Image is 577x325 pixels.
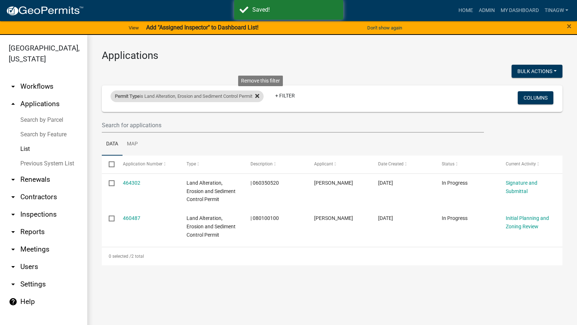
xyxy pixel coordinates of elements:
a: Home [456,4,476,17]
i: arrow_drop_down [9,210,17,219]
button: Bulk Actions [512,65,562,78]
datatable-header-cell: Applicant [307,156,371,173]
span: Date Created [378,161,404,166]
a: + Filter [269,89,301,102]
h3: Applications [102,49,562,62]
i: arrow_drop_down [9,262,17,271]
a: 464302 [123,180,140,186]
i: arrow_drop_down [9,82,17,91]
button: Columns [518,91,553,104]
i: arrow_drop_down [9,280,17,289]
span: Current Activity [506,161,536,166]
span: Description [251,161,273,166]
span: Status [442,161,454,166]
i: arrow_drop_down [9,193,17,201]
a: TinaGW [542,4,571,17]
span: Application Number [123,161,163,166]
span: × [567,21,572,31]
a: Signature and Submittal [506,180,537,194]
datatable-header-cell: Date Created [371,156,435,173]
span: | 080100100 [251,215,279,221]
strong: Add "Assigned Inspector" to Dashboard List! [146,24,259,31]
span: In Progress [442,215,468,221]
span: 0 selected / [109,254,131,259]
datatable-header-cell: Description [243,156,307,173]
datatable-header-cell: Status [435,156,499,173]
div: Saved! [252,5,338,14]
div: 2 total [102,247,562,265]
datatable-header-cell: Type [180,156,244,173]
span: | 060350520 [251,180,279,186]
input: Search for applications [102,118,484,133]
a: View [126,22,142,34]
span: michele Lee eaton [314,215,353,221]
span: Applicant [314,161,333,166]
i: arrow_drop_down [9,175,17,184]
i: help [9,297,17,306]
i: arrow_drop_down [9,228,17,236]
span: 08/15/2025 [378,180,393,186]
a: Initial Planning and Zoning Review [506,215,549,229]
span: LeAnn Erickson [314,180,353,186]
i: arrow_drop_up [9,100,17,108]
span: Land Alteration, Erosion and Sediment Control Permit [187,180,236,202]
button: Don't show again [364,22,405,34]
a: Map [123,133,142,156]
div: Remove this filter [238,76,283,86]
datatable-header-cell: Select [102,156,116,173]
span: Land Alteration, Erosion and Sediment Control Permit [187,215,236,238]
span: In Progress [442,180,468,186]
button: Close [567,22,572,31]
div: is Land Alteration, Erosion and Sediment Control Permit [111,91,264,102]
datatable-header-cell: Current Activity [498,156,562,173]
a: Data [102,133,123,156]
a: My Dashboard [498,4,542,17]
a: Admin [476,4,498,17]
a: 460487 [123,215,140,221]
datatable-header-cell: Application Number [116,156,180,173]
i: arrow_drop_down [9,245,17,254]
span: 08/07/2025 [378,215,393,221]
span: Type [187,161,196,166]
span: Permit Type [115,93,140,99]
